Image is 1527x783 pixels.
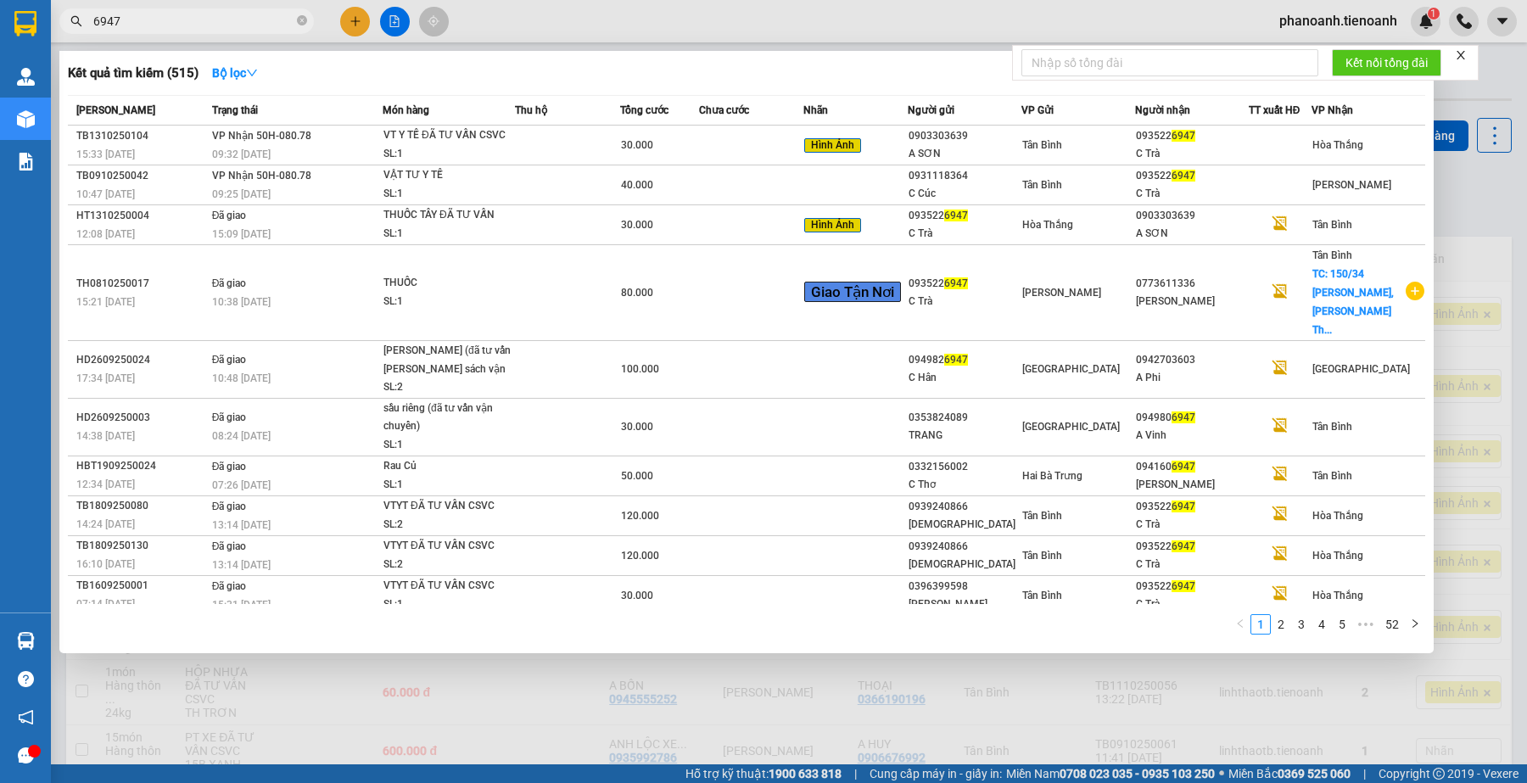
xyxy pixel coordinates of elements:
[909,498,1021,516] div: 0939240866
[1136,145,1248,163] div: C Trà
[909,293,1021,310] div: C Trà
[1022,219,1073,231] span: Hòa Thắng
[212,411,247,423] span: Đã giao
[76,598,135,610] span: 07:14 [DATE]
[1172,580,1195,592] span: 6947
[620,104,668,116] span: Tổng cước
[1136,351,1248,369] div: 0942703603
[212,461,247,473] span: Đã giao
[1406,282,1424,300] span: plus-circle
[212,354,247,366] span: Đã giao
[68,64,199,82] h3: Kết quả tìm kiếm ( 515 )
[1312,268,1394,336] span: TC: 150/34 [PERSON_NAME], [PERSON_NAME] Th...
[76,148,135,160] span: 15:33 [DATE]
[1136,498,1248,516] div: 093522
[1312,179,1391,191] span: [PERSON_NAME]
[1380,615,1404,634] a: 52
[1312,363,1410,375] span: [GEOGRAPHIC_DATA]
[1230,614,1250,635] button: left
[1136,596,1248,613] div: C Trà
[1136,225,1248,243] div: A SƠN
[621,139,653,151] span: 30.000
[621,219,653,231] span: 30.000
[621,421,653,433] span: 30.000
[1312,615,1331,634] a: 4
[1172,501,1195,512] span: 6947
[76,537,207,555] div: TB1809250130
[383,342,511,378] div: [PERSON_NAME] (đã tư vấn [PERSON_NAME] sách vận ch...
[76,409,207,427] div: HD2609250003
[383,457,511,476] div: Rau Củ
[621,287,653,299] span: 80.000
[246,67,258,79] span: down
[909,427,1021,445] div: TRANG
[909,458,1021,476] div: 0332156002
[909,275,1021,293] div: 093522
[908,104,954,116] span: Người gửi
[1022,287,1101,299] span: [PERSON_NAME]
[212,130,311,142] span: VP Nhận 50H-080.78
[909,516,1021,534] div: [DEMOGRAPHIC_DATA]
[1136,127,1248,145] div: 093522
[1136,458,1248,476] div: 094160
[909,167,1021,185] div: 0931118364
[1312,590,1363,601] span: Hòa Thắng
[383,206,511,225] div: THUỐC TÂY ĐÃ TƯ VẤN
[383,577,511,596] div: VTYT ĐÃ TƯ VẤN CSVC
[383,293,511,311] div: SL: 1
[944,354,968,366] span: 6947
[803,104,828,116] span: Nhãn
[383,537,511,556] div: VTYT ĐÃ TƯ VẤN CSVC
[76,127,207,145] div: TB1310250104
[1136,556,1248,573] div: C Trà
[212,104,258,116] span: Trạng thái
[1136,185,1248,203] div: C Trà
[1136,538,1248,556] div: 093522
[199,59,271,87] button: Bộ lọcdown
[383,104,429,116] span: Món hàng
[1292,615,1311,634] a: 3
[804,218,861,233] span: Hình Ảnh
[1136,167,1248,185] div: 093522
[18,709,34,725] span: notification
[1455,49,1467,61] span: close
[212,277,247,289] span: Đã giao
[909,556,1021,573] div: [DEMOGRAPHIC_DATA]
[212,66,258,80] strong: Bộ lọc
[76,296,135,308] span: 15:21 [DATE]
[383,126,511,145] div: VT Y TẾ ĐÃ TƯ VẤN CSVC
[212,372,271,384] span: 10:48 [DATE]
[621,470,653,482] span: 50.000
[383,185,511,204] div: SL: 1
[1136,207,1248,225] div: 0903303639
[1291,614,1312,635] li: 3
[909,596,1021,613] div: [PERSON_NAME]
[1172,411,1195,423] span: 6947
[1136,409,1248,427] div: 094980
[909,225,1021,243] div: C Trà
[1172,540,1195,552] span: 6947
[804,138,861,154] span: Hình Ảnh
[699,104,749,116] span: Chưa cước
[1022,510,1062,522] span: Tân Bình
[212,599,271,611] span: 15:31 [DATE]
[1136,476,1248,494] div: [PERSON_NAME]
[17,632,35,650] img: warehouse-icon
[383,516,511,534] div: SL: 2
[17,110,35,128] img: warehouse-icon
[383,274,511,293] div: THUỐC
[212,479,271,491] span: 07:26 [DATE]
[909,578,1021,596] div: 0396399598
[76,372,135,384] span: 17:34 [DATE]
[909,538,1021,556] div: 0939240866
[383,476,511,495] div: SL: 1
[76,518,135,530] span: 14:24 [DATE]
[1345,53,1428,72] span: Kết nối tổng đài
[1410,618,1420,629] span: right
[212,188,271,200] span: 09:25 [DATE]
[383,497,511,516] div: VTYT ĐÃ TƯ VẤN CSVC
[1022,363,1120,375] span: [GEOGRAPHIC_DATA]
[76,207,207,225] div: HT1310250004
[621,363,659,375] span: 100.000
[76,228,135,240] span: 12:08 [DATE]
